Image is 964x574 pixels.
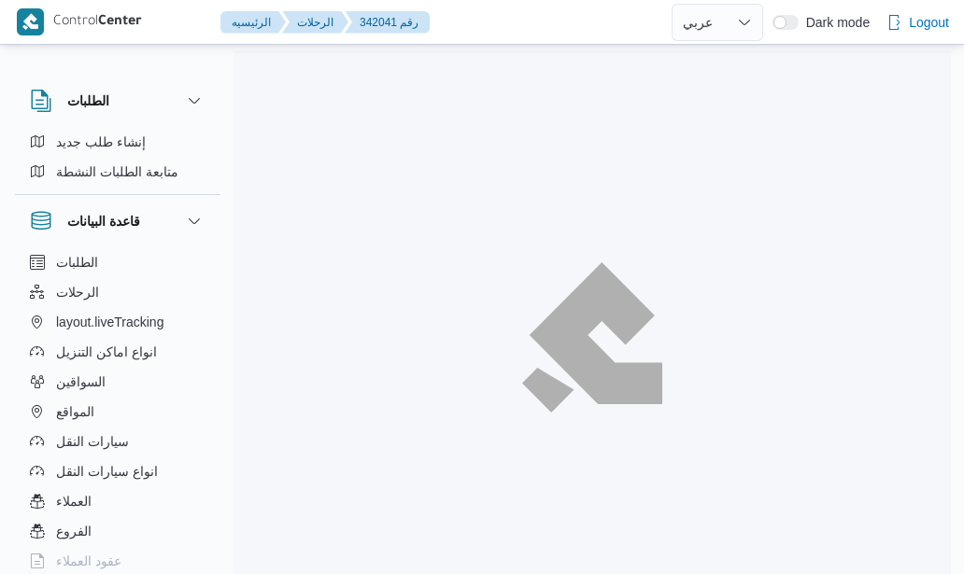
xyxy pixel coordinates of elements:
[22,127,213,157] button: إنشاء طلب جديد
[17,8,44,35] img: X8yXhbKr1z7QwAAAABJRU5ErkJggg==
[56,430,129,453] span: سيارات النقل
[98,15,142,30] b: Center
[909,11,949,34] span: Logout
[56,490,92,512] span: العملاء
[22,277,213,307] button: الرحلات
[282,11,348,34] button: الرحلات
[532,273,652,400] img: ILLA Logo
[30,210,206,232] button: قاعدة البيانات
[15,127,220,194] div: الطلبات
[22,307,213,337] button: layout.liveTracking
[56,460,158,483] span: انواع سيارات النقل
[56,520,92,542] span: الفروع
[345,11,430,34] button: 342041 رقم
[879,4,957,41] button: Logout
[22,157,213,187] button: متابعة الطلبات النشطة
[56,131,146,153] span: إنشاء طلب جديد
[22,486,213,516] button: العملاء
[22,247,213,277] button: الطلبات
[22,367,213,397] button: السواقين
[56,311,163,333] span: layout.liveTracking
[22,456,213,486] button: انواع سيارات النقل
[56,341,157,363] span: انواع اماكن التنزيل
[67,210,140,232] h3: قاعدة البيانات
[22,427,213,456] button: سيارات النقل
[22,397,213,427] button: المواقع
[56,550,121,572] span: عقود العملاء
[220,11,286,34] button: الرئيسيه
[67,90,109,112] h3: الطلبات
[22,516,213,546] button: الفروع
[56,161,178,183] span: متابعة الطلبات النشطة
[56,251,98,273] span: الطلبات
[56,371,106,393] span: السواقين
[22,337,213,367] button: انواع اماكن التنزيل
[56,281,99,303] span: الرحلات
[30,90,206,112] button: الطلبات
[799,15,870,30] span: Dark mode
[56,400,94,423] span: المواقع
